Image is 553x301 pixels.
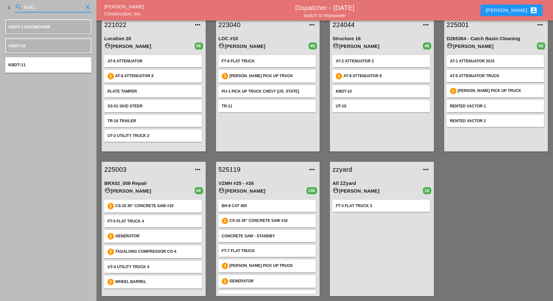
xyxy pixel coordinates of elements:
[309,42,317,50] div: 4E
[24,2,82,12] input: Search for equipment
[336,203,427,209] div: FT-3 Flat Truck 3
[295,4,354,11] a: Dispatcher - [DATE]
[108,133,199,139] div: UT-2 Utility Truck 2
[108,203,114,209] div: 2
[108,279,114,285] div: 2
[104,42,195,50] div: [PERSON_NAME]
[222,88,313,94] div: PU-1 Pick Up Truck Chevy [US_STATE]
[222,58,313,64] div: FT-6 Flat truck
[537,42,545,50] div: 5E
[530,6,538,14] i: account_box
[15,3,23,11] i: search
[423,187,431,194] div: 1E
[84,3,91,11] i: clear
[104,42,111,49] i: account_circle
[194,21,202,29] i: more_horiz
[333,42,339,49] i: account_circle
[115,73,199,79] div: AT-8 ATTENUATOR 8
[333,165,418,174] a: zzyard
[115,203,199,209] div: CS-10 36" Concrete saw #10
[104,187,195,195] div: [PERSON_NAME]
[336,73,342,79] div: 2
[447,42,537,50] div: [PERSON_NAME]
[336,103,427,109] div: UT-10
[222,233,313,239] div: Concrete Saw - Standby
[222,218,228,224] div: 2
[308,21,316,29] i: more_horiz
[219,42,309,50] div: [PERSON_NAME]
[219,187,306,195] div: [PERSON_NAME]
[481,5,543,16] button: [PERSON_NAME]
[104,35,203,42] div: Location 20
[422,166,430,173] i: more_horiz
[195,187,203,194] div: 6E
[333,42,423,50] div: [PERSON_NAME]
[230,73,313,79] div: [PERSON_NAME] Pick up Truck
[447,42,453,49] i: account_circle
[108,118,199,124] div: TR-16 Trailer
[108,103,199,109] div: SS-01 Skid Steer
[343,73,427,79] div: AT-8 ATTENUATOR 8
[108,233,114,240] div: 2
[195,42,203,50] div: 6E
[336,58,427,64] div: AT-2 Attenuator 2
[104,180,203,187] div: BRX02_059 Repair
[486,6,538,14] div: [PERSON_NAME]
[115,279,199,285] div: Wheel Barrel
[219,20,305,30] a: 223040
[108,88,199,94] div: Plate Tamper
[423,42,431,50] div: 4E
[108,73,114,79] div: 2
[222,203,313,209] div: BH-9 Cat 450
[108,58,199,64] div: AT-6 Attenuator
[333,187,423,195] div: [PERSON_NAME]
[308,166,316,173] i: more_horiz
[219,35,317,42] div: LOC #10
[230,218,313,224] div: CS-10 36" Concrete saw #10
[230,263,313,269] div: [PERSON_NAME] Pick up Truck
[306,187,317,194] div: 13E
[8,43,25,48] span: KBDT-10
[333,20,418,30] a: 224044
[104,187,111,194] i: account_circle
[108,249,114,255] div: 2
[222,263,228,269] div: 3
[230,278,313,285] div: Generator
[447,20,533,30] a: 225001
[222,103,313,109] div: TR-11
[458,88,541,94] div: [PERSON_NAME] Pick up Truck
[450,73,541,79] div: AT-5 Attenuator Truck
[115,233,199,240] div: Generator
[222,73,228,79] div: 3
[450,58,541,64] div: AT-1 Attenuator 2015
[104,165,190,174] a: 225003
[450,88,456,94] div: 3
[333,187,339,194] i: account_circle
[104,4,144,17] a: [PERSON_NAME] Construction, Inc.
[219,165,305,174] a: 525119
[5,4,13,12] i: keyboard_arrow_left
[108,264,199,270] div: UT-4 Utility Truck 4
[336,88,427,94] div: KBDT-10
[108,218,199,224] div: FT-5 Flat Truck 4
[303,13,346,18] a: Switch to Manpower
[333,35,431,42] div: Structure 16
[422,21,430,29] i: more_horiz
[8,62,25,67] span: KBDT-11
[104,20,190,30] a: 221022
[222,278,228,285] div: 2
[447,35,546,42] div: D265364 - Catch Basin Cleaning
[333,180,431,187] div: All ZZyard
[8,24,51,29] span: KBDT-1 Boom/Dump
[536,21,544,29] i: more_horiz
[450,103,541,109] div: Rented Vactor 1
[219,180,317,187] div: VZMH #25 - #26
[219,42,225,49] i: account_circle
[222,248,313,254] div: FT-7 Flat Truck
[115,249,199,255] div: Tagalong Compressor CO-4
[219,187,225,194] i: account_circle
[194,166,202,173] i: more_horiz
[450,118,541,124] div: Rented Vactor 2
